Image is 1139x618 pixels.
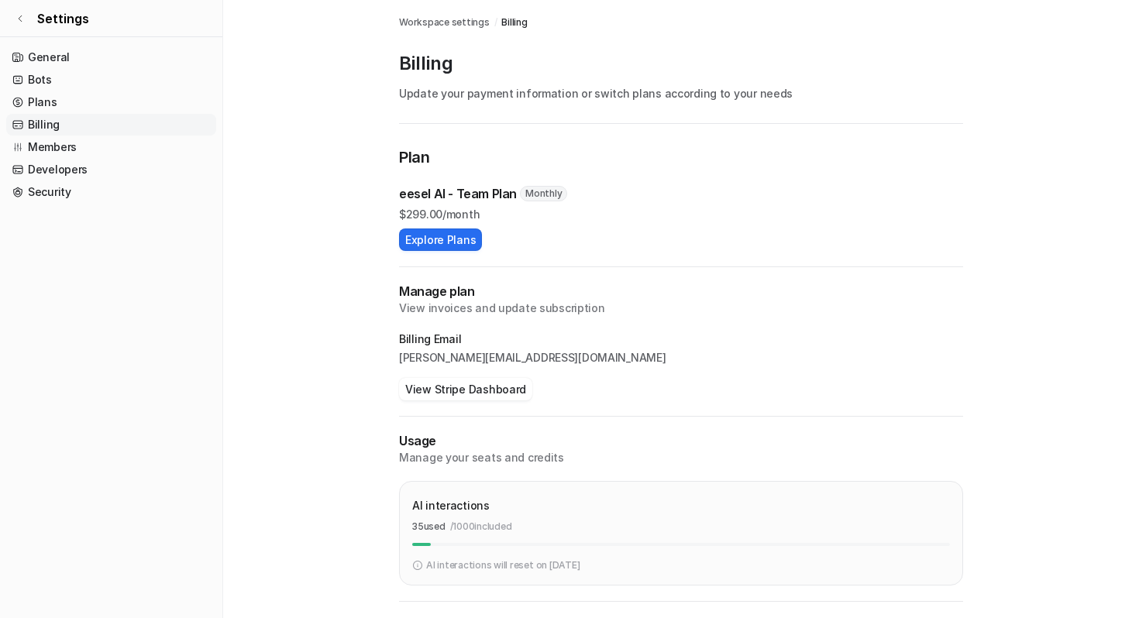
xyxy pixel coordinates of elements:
[6,114,216,136] a: Billing
[399,432,963,450] p: Usage
[494,15,497,29] span: /
[6,91,216,113] a: Plans
[6,46,216,68] a: General
[399,331,963,347] p: Billing Email
[399,378,532,400] button: View Stripe Dashboard
[6,136,216,158] a: Members
[399,300,963,316] p: View invoices and update subscription
[450,520,512,534] p: / 1000 included
[501,15,527,29] a: Billing
[6,159,216,180] a: Developers
[520,186,567,201] span: Monthly
[399,85,963,101] p: Update your payment information or switch plans according to your needs
[399,15,490,29] a: Workspace settings
[412,497,490,513] p: AI interactions
[399,51,963,76] p: Billing
[399,228,482,251] button: Explore Plans
[37,9,89,28] span: Settings
[399,283,963,300] h2: Manage plan
[399,350,963,366] p: [PERSON_NAME][EMAIL_ADDRESS][DOMAIN_NAME]
[399,206,963,222] p: $ 299.00/month
[399,184,517,203] p: eesel AI - Team Plan
[6,181,216,203] a: Security
[412,520,446,534] p: 35 used
[426,558,580,572] p: AI interactions will reset on [DATE]
[399,146,963,172] p: Plan
[6,69,216,91] a: Bots
[399,450,963,465] p: Manage your seats and credits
